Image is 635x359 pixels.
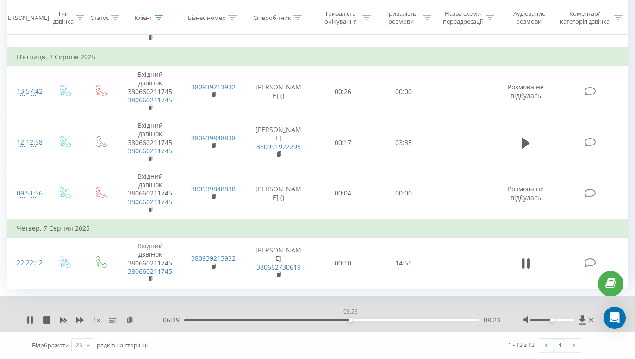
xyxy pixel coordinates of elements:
[17,82,37,101] div: 13:57:42
[32,341,69,349] span: Відображати
[90,13,109,21] div: Статус
[505,10,553,25] div: Аудіозапис розмови
[381,10,421,25] div: Тривалість розмови
[342,305,360,318] div: 08:23
[7,219,628,238] td: Четвер, 7 Серпня 2025
[312,66,373,117] td: 00:26
[550,318,554,322] div: Accessibility label
[373,117,434,168] td: 03:35
[191,133,236,142] a: 380939848838
[245,66,313,117] td: [PERSON_NAME] ()
[118,66,181,117] td: Вхідний дзвінок 380660211745
[191,254,236,263] a: 380939213932
[75,340,83,350] div: 25
[191,82,236,91] a: 380939213932
[604,307,626,329] div: Open Intercom Messenger
[484,315,500,325] span: 08:23
[373,66,434,117] td: 00:00
[118,238,181,289] td: Вхідний дзвінок 380660211745
[256,263,301,271] a: 380662730619
[17,133,37,151] div: 12:12:58
[17,254,37,272] div: 22:22:12
[321,10,360,25] div: Тривалість очікування
[508,184,544,202] span: Розмова не відбулась
[53,10,74,25] div: Тип дзвінка
[312,238,373,289] td: 00:10
[253,13,291,21] div: Співробітник
[188,13,226,21] div: Бізнес номер
[256,142,301,151] a: 380991922295
[373,168,434,219] td: 00:00
[349,318,353,322] div: Accessibility label
[442,10,484,25] div: Назва схеми переадресації
[312,168,373,219] td: 00:04
[128,95,172,104] a: 380660211745
[118,168,181,219] td: Вхідний дзвінок 380660211745
[245,117,313,168] td: [PERSON_NAME]
[93,315,100,325] span: 1 x
[17,184,37,202] div: 09:51:56
[2,13,49,21] div: [PERSON_NAME]
[161,315,184,325] span: - 06:29
[558,10,612,25] div: Коментар/категорія дзвінка
[245,238,313,289] td: [PERSON_NAME]
[373,238,434,289] td: 14:55
[553,339,567,352] a: 1
[135,13,152,21] div: Клієнт
[118,117,181,168] td: Вхідний дзвінок 380660211745
[7,48,628,66] td: П’ятниця, 8 Серпня 2025
[245,168,313,219] td: [PERSON_NAME] ()
[312,117,373,168] td: 00:17
[128,197,172,206] a: 380660211745
[128,146,172,155] a: 380660211745
[508,82,544,100] span: Розмова не відбулась
[128,267,172,276] a: 380660211745
[508,340,535,349] div: 1 - 13 з 13
[191,184,236,193] a: 380939848838
[97,341,148,349] span: рядків на сторінці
